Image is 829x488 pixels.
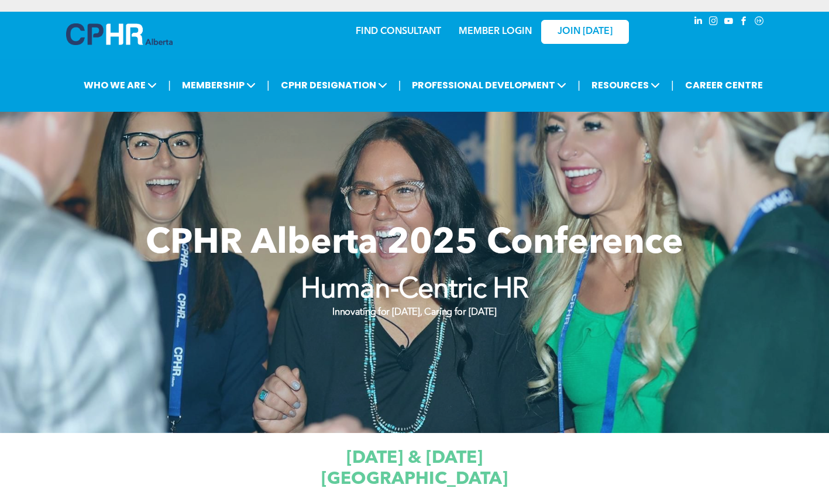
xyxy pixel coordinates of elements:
img: A blue and white logo for cp alberta [66,23,173,45]
a: facebook [738,15,751,30]
span: PROFESSIONAL DEVELOPMENT [408,74,570,96]
span: CPHR Alberta 2025 Conference [146,226,683,262]
span: CPHR DESIGNATION [277,74,391,96]
li: | [398,73,401,97]
strong: Human-Centric HR [301,276,529,304]
li: | [577,73,580,97]
li: | [671,73,674,97]
span: RESOURCES [588,74,663,96]
span: JOIN [DATE] [558,26,613,37]
a: Social network [753,15,766,30]
strong: Innovating for [DATE], Caring for [DATE] [332,308,496,317]
a: CAREER CENTRE [682,74,766,96]
li: | [168,73,171,97]
span: [DATE] & [DATE] [346,449,483,467]
a: instagram [707,15,720,30]
a: linkedin [692,15,705,30]
span: WHO WE ARE [80,74,160,96]
span: [GEOGRAPHIC_DATA] [321,470,508,488]
li: | [267,73,270,97]
a: JOIN [DATE] [541,20,629,44]
a: FIND CONSULTANT [356,27,441,36]
a: MEMBER LOGIN [459,27,532,36]
span: MEMBERSHIP [178,74,259,96]
a: youtube [723,15,735,30]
